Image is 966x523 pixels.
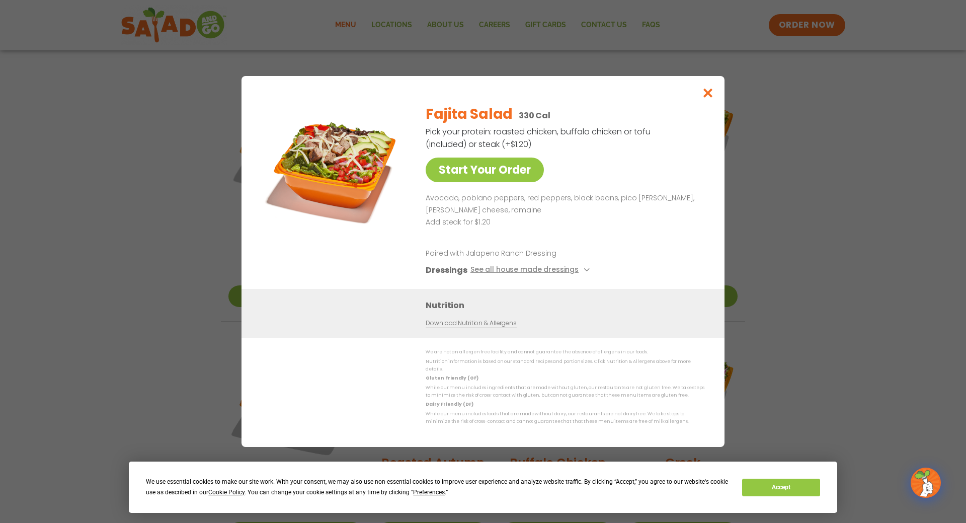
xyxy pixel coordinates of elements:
[470,264,593,276] button: See all house made dressings
[208,489,245,496] span: Cookie Policy
[146,477,730,498] div: We use essential cookies to make our site work. With your consent, we may also use non-essential ...
[426,375,478,381] strong: Gluten Friendly (GF)
[264,96,405,237] img: Featured product photo for Fajita Salad
[426,104,513,125] h2: Fajita Salad
[426,125,652,151] p: Pick your protein: roasted chicken, buffalo chicken or tofu (included) or steak (+$1.20)
[413,489,445,496] span: Preferences
[519,109,550,122] p: 330 Cal
[426,264,467,276] h3: Dressings
[426,158,544,182] a: Start Your Order
[912,469,940,497] img: wpChatIcon
[692,76,725,110] button: Close modal
[426,410,704,425] p: While our menu includes foods that are made without dairy, our restaurants are not dairy free. We...
[426,299,709,312] h3: Nutrition
[129,462,837,513] div: Cookie Consent Prompt
[426,192,700,216] p: Avocado, poblano peppers, red peppers, black beans, pico [PERSON_NAME], [PERSON_NAME] cheese, rom...
[426,358,704,373] p: Nutrition information is based on our standard recipes and portion sizes. Click Nutrition & Aller...
[426,401,473,407] strong: Dairy Friendly (DF)
[426,319,516,328] a: Download Nutrition & Allergens
[426,248,612,259] p: Paired with Jalapeno Ranch Dressing
[426,348,704,356] p: We are not an allergen free facility and cannot guarantee the absence of allergens in our foods.
[742,479,820,496] button: Accept
[426,216,700,229] p: Add steak for $1.20
[426,384,704,400] p: While our menu includes ingredients that are made without gluten, our restaurants are not gluten ...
